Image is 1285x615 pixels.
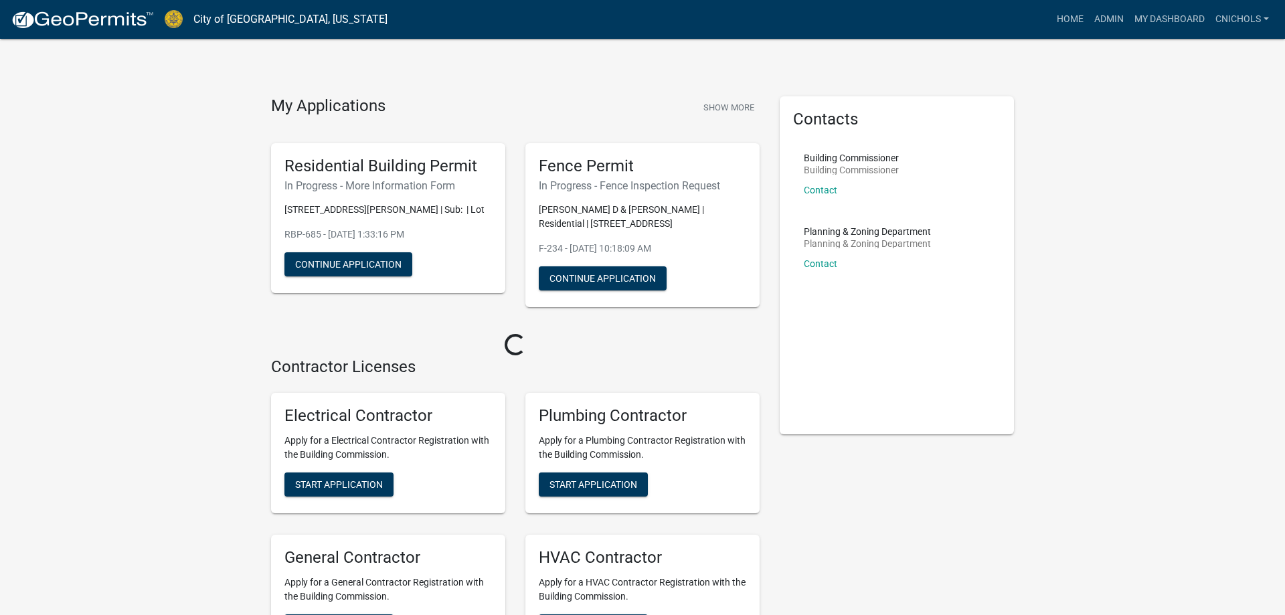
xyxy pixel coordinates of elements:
[549,479,637,490] span: Start Application
[539,434,746,462] p: Apply for a Plumbing Contractor Registration with the Building Commission.
[539,157,746,176] h5: Fence Permit
[804,153,899,163] p: Building Commissioner
[165,10,183,28] img: City of Jeffersonville, Indiana
[284,203,492,217] p: [STREET_ADDRESS][PERSON_NAME] | Sub: | Lot
[284,252,412,276] button: Continue Application
[1129,7,1210,32] a: My Dashboard
[1051,7,1089,32] a: Home
[284,228,492,242] p: RBP-685 - [DATE] 1:33:16 PM
[539,179,746,192] h6: In Progress - Fence Inspection Request
[539,242,746,256] p: F-234 - [DATE] 10:18:09 AM
[539,203,746,231] p: [PERSON_NAME] D & [PERSON_NAME] | Residential | [STREET_ADDRESS]
[539,548,746,567] h5: HVAC Contractor
[271,96,385,116] h4: My Applications
[1089,7,1129,32] a: Admin
[539,406,746,426] h5: Plumbing Contractor
[284,548,492,567] h5: General Contractor
[284,434,492,462] p: Apply for a Electrical Contractor Registration with the Building Commission.
[295,479,383,490] span: Start Application
[193,8,388,31] a: City of [GEOGRAPHIC_DATA], [US_STATE]
[284,472,394,497] button: Start Application
[284,576,492,604] p: Apply for a General Contractor Registration with the Building Commission.
[284,406,492,426] h5: Electrical Contractor
[539,576,746,604] p: Apply for a HVAC Contractor Registration with the Building Commission.
[804,258,837,269] a: Contact
[284,179,492,192] h6: In Progress - More Information Form
[804,227,931,236] p: Planning & Zoning Department
[539,266,667,290] button: Continue Application
[284,157,492,176] h5: Residential Building Permit
[793,110,1001,129] h5: Contacts
[804,239,931,248] p: Planning & Zoning Department
[698,96,760,118] button: Show More
[1210,7,1274,32] a: cnichols
[539,472,648,497] button: Start Application
[271,357,760,377] h4: Contractor Licenses
[804,165,899,175] p: Building Commissioner
[804,185,837,195] a: Contact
